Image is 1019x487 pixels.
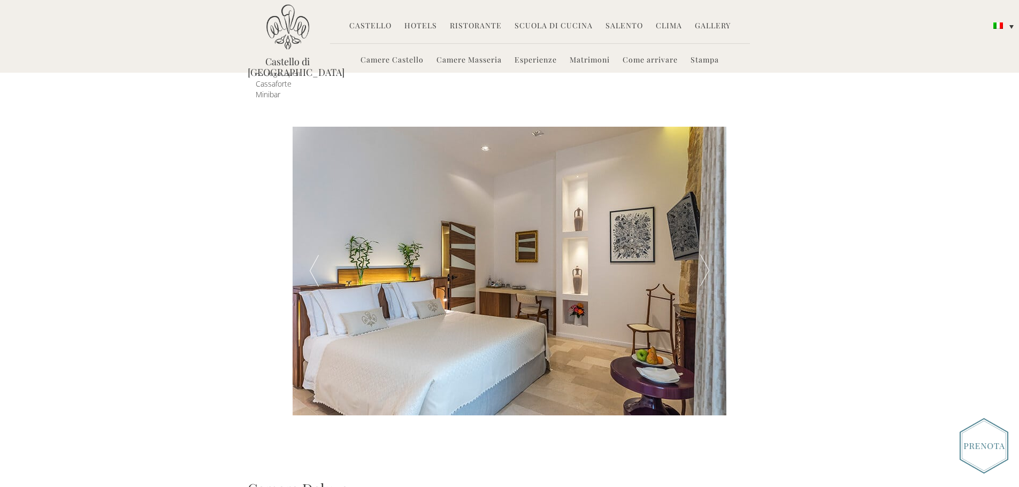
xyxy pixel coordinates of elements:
a: Clima [656,20,682,33]
a: Castello di [GEOGRAPHIC_DATA] [248,56,328,78]
a: Gallery [695,20,731,33]
a: Hotels [404,20,437,33]
a: Camere Castello [361,55,424,67]
a: Castello [349,20,392,33]
a: Stampa [691,55,719,67]
img: Book_Button_Italian.png [960,418,1008,474]
a: Come arrivare [623,55,678,67]
a: Matrimoni [570,55,610,67]
a: Esperienze [515,55,557,67]
img: Castello di Ugento [266,4,309,50]
a: Salento [606,20,643,33]
a: Ristorante [450,20,502,33]
a: Scuola di Cucina [515,20,593,33]
a: Camere Masseria [436,55,502,67]
img: Italiano [993,22,1003,29]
